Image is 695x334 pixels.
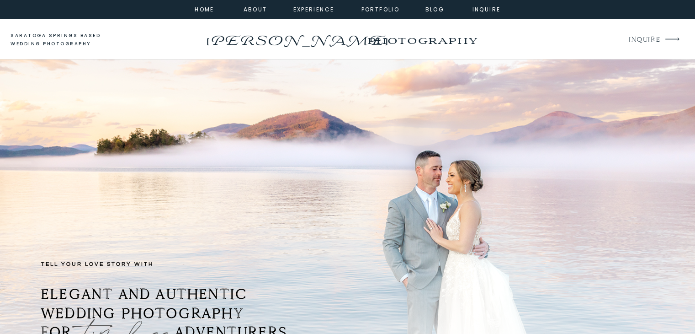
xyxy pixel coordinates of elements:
a: home [192,5,217,13]
a: inquire [470,5,503,13]
a: about [244,5,264,13]
a: experience [293,5,330,13]
a: portfolio [361,5,400,13]
a: Blog [419,5,451,13]
a: INQUIRE [629,34,659,46]
a: [PERSON_NAME] [204,30,390,44]
a: photography [349,27,495,53]
a: saratoga springs based wedding photography [11,32,118,48]
b: TELL YOUR LOVE STORY with [41,261,154,267]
